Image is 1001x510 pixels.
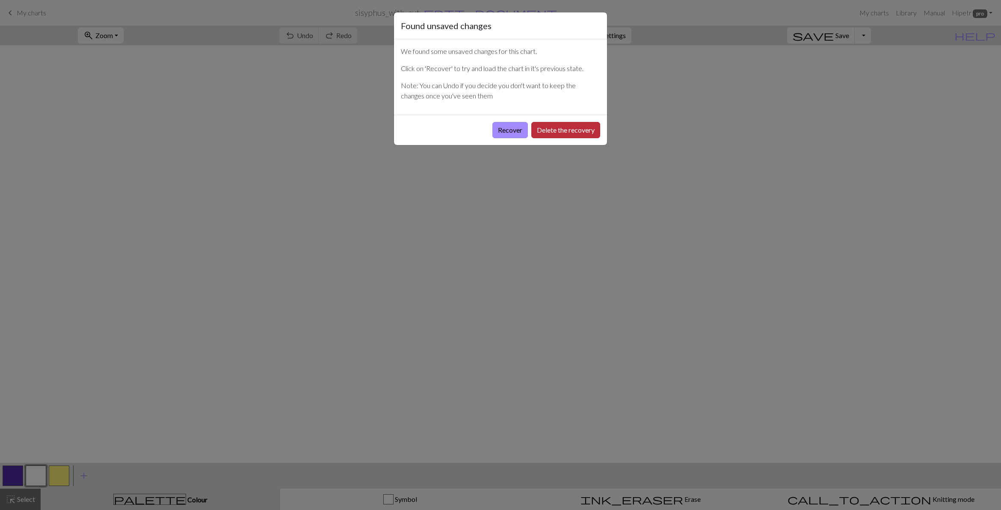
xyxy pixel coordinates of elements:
button: Recover [492,122,528,138]
p: Note: You can Undo if you decide you don't want to keep the changes once you've seen them [401,80,600,101]
h5: Found unsaved changes [401,19,492,32]
button: Delete the recovery [531,122,600,138]
p: We found some unsaved changes for this chart. [401,46,600,56]
p: Click on 'Recover' to try and load the chart in it's previous state. [401,63,600,74]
